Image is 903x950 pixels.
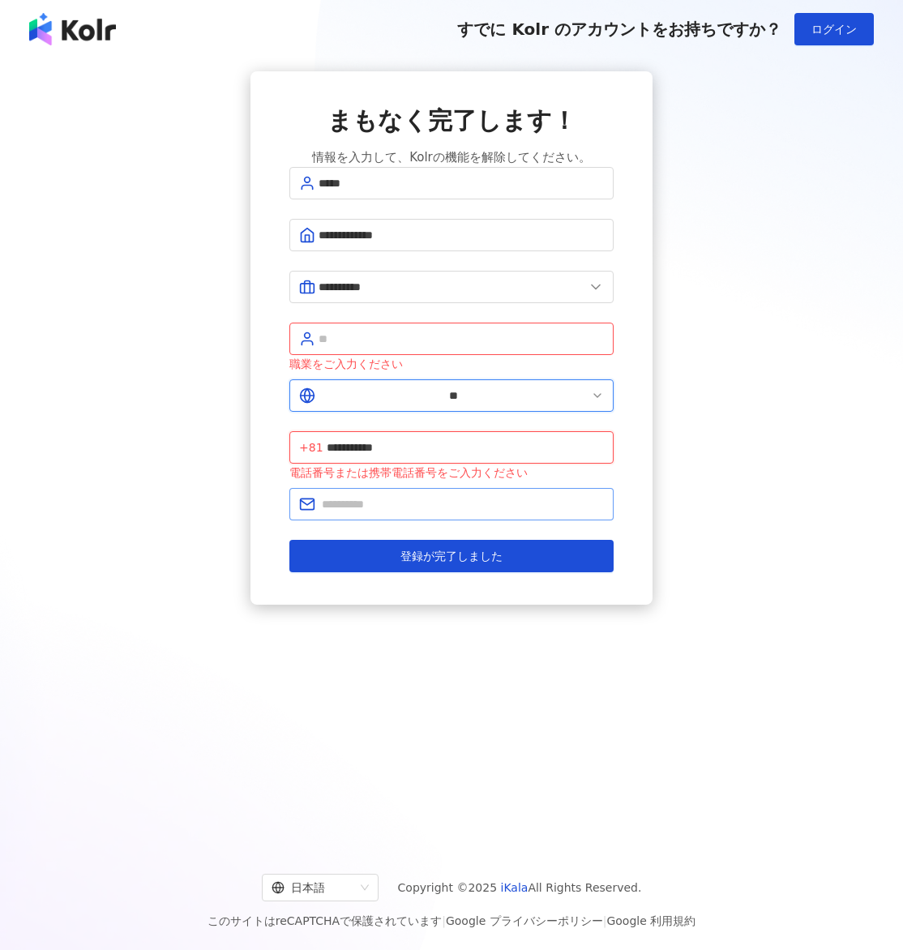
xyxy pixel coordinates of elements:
[299,439,323,456] span: +81
[272,875,354,901] div: 日本語
[794,13,874,45] button: ログイン
[811,23,857,36] span: ログイン
[603,914,607,927] span: |
[312,148,591,167] span: 情報を入力して、Kolrの機能を解除してください。
[29,13,116,45] img: logo
[327,104,576,138] span: まもなく完了します！
[398,878,642,897] span: Copyright © 2025 All Rights Reserved.
[289,540,614,572] button: 登録が完了しました
[400,550,503,563] span: 登録が完了しました
[446,914,603,927] a: Google プライバシーポリシー
[289,355,614,373] div: 職業をご入力ください
[501,881,529,894] a: iKala
[208,911,696,931] span: このサイトはreCAPTCHAで保護されています
[289,464,614,481] div: 電話番号または携帯電話番号をご入力ください
[606,914,695,927] a: Google 利用規約
[457,19,781,39] span: すでに Kolr のアカウントをお持ちですか？
[442,914,446,927] span: |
